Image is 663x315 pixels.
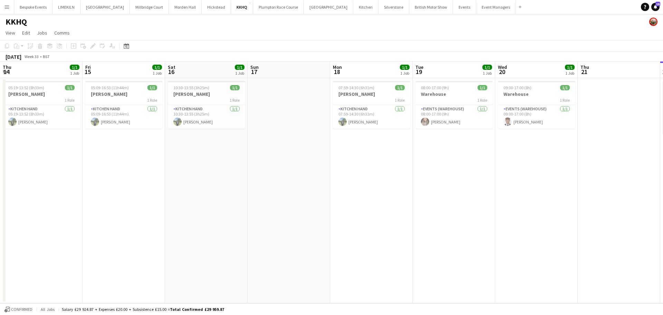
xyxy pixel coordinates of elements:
span: All jobs [39,307,56,312]
div: Salary £29 924.87 + Expenses £20.00 + Subsistence £15.00 = [62,307,224,312]
span: 1/1 [65,85,75,90]
app-job-card: 10:30-13:55 (3h25m)1/1[PERSON_NAME]1 RoleKitchen Hand1/110:30-13:55 (3h25m)[PERSON_NAME] [168,81,245,129]
span: 08:00-17:00 (9h) [421,85,449,90]
button: LIMEKILN [52,0,80,14]
button: Hickstead [202,0,231,14]
app-job-card: 08:00-17:00 (9h)1/1Warehouse1 RoleEvents (Warehouse)1/108:00-17:00 (9h)[PERSON_NAME] [415,81,493,129]
span: Tue [415,64,423,70]
span: 21 [579,68,589,76]
span: Mon [333,64,342,70]
span: 1/1 [235,65,244,70]
app-card-role: Kitchen Hand1/105:19-13:52 (8h33m)[PERSON_NAME] [3,105,80,129]
app-card-role: Events (Warehouse)1/108:00-17:00 (9h)[PERSON_NAME] [415,105,493,129]
span: 07:59-14:30 (6h31m) [338,85,374,90]
app-job-card: 05:19-13:52 (8h33m)1/1[PERSON_NAME]1 RoleKitchen Hand1/105:19-13:52 (8h33m)[PERSON_NAME] [3,81,80,129]
button: Events [453,0,476,14]
span: 10:30-13:55 (3h25m) [173,85,209,90]
div: [DATE] [6,53,21,60]
button: Bespoke Events [14,0,52,14]
span: Comms [54,30,70,36]
span: 1/1 [230,85,240,90]
div: BST [43,54,50,59]
span: 14 [2,68,11,76]
span: Sat [168,64,175,70]
span: 1/1 [395,85,405,90]
div: 1 Job [153,71,162,76]
span: 1 Role [65,98,75,103]
span: 16 [655,2,660,6]
span: Total Confirmed £29 959.87 [170,307,224,312]
span: 05:19-13:52 (8h33m) [8,85,44,90]
app-card-role: Kitchen Hand1/110:30-13:55 (3h25m)[PERSON_NAME] [168,105,245,129]
span: Confirmed [11,307,32,312]
app-card-role: Kitchen Hand1/107:59-14:30 (6h31m)[PERSON_NAME] [333,105,410,129]
button: KKHQ [231,0,253,14]
button: Confirmed [3,306,33,313]
a: Edit [19,28,33,37]
h1: KKHQ [6,17,27,27]
span: 1/1 [565,65,575,70]
span: 16 [167,68,175,76]
app-card-role: Kitchen Hand1/105:09-16:53 (11h44m)[PERSON_NAME] [85,105,163,129]
span: Edit [22,30,30,36]
span: View [6,30,15,36]
h3: [PERSON_NAME] [333,91,410,97]
span: 17 [249,68,259,76]
div: 1 Job [235,71,244,76]
span: 1 Role [147,98,157,103]
span: 1/1 [560,85,570,90]
button: Plumpton Race Course [253,0,304,14]
button: Millbridge Court [130,0,169,14]
span: 19 [414,68,423,76]
a: View [3,28,18,37]
span: 18 [332,68,342,76]
span: 1 Role [477,98,487,103]
button: Kitchen [353,0,378,14]
a: Comms [51,28,73,37]
button: Event Managers [476,0,516,14]
a: Jobs [34,28,50,37]
span: Jobs [37,30,47,36]
span: 1 Role [560,98,570,103]
h3: [PERSON_NAME] [3,91,80,97]
span: Thu [580,64,589,70]
app-card-role: Events (Warehouse)1/109:00-17:00 (8h)[PERSON_NAME] [498,105,575,129]
button: [GEOGRAPHIC_DATA] [80,0,130,14]
span: 20 [497,68,507,76]
span: Wed [498,64,507,70]
div: 1 Job [565,71,574,76]
span: 1/1 [70,65,79,70]
div: 1 Job [70,71,79,76]
h3: Warehouse [498,91,575,97]
span: 05:09-16:53 (11h44m) [91,85,129,90]
span: 1/1 [147,85,157,90]
app-job-card: 05:09-16:53 (11h44m)1/1[PERSON_NAME]1 RoleKitchen Hand1/105:09-16:53 (11h44m)[PERSON_NAME] [85,81,163,129]
span: 1/1 [152,65,162,70]
app-job-card: 09:00-17:00 (8h)1/1Warehouse1 RoleEvents (Warehouse)1/109:00-17:00 (8h)[PERSON_NAME] [498,81,575,129]
div: 1 Job [483,71,492,76]
span: Week 33 [23,54,40,59]
app-job-card: 07:59-14:30 (6h31m)1/1[PERSON_NAME]1 RoleKitchen Hand1/107:59-14:30 (6h31m)[PERSON_NAME] [333,81,410,129]
span: 1/1 [400,65,410,70]
button: Morden Hall [169,0,202,14]
button: British Motor Show [409,0,453,14]
span: 09:00-17:00 (8h) [503,85,531,90]
span: 1/1 [478,85,487,90]
span: 15 [84,68,91,76]
span: Sun [250,64,259,70]
div: 1 Job [400,71,409,76]
button: [GEOGRAPHIC_DATA] [304,0,353,14]
a: 16 [651,3,660,11]
button: Silverstone [378,0,409,14]
span: Thu [3,64,11,70]
h3: Warehouse [415,91,493,97]
span: Fri [85,64,91,70]
h3: [PERSON_NAME] [168,91,245,97]
app-user-avatar: Staffing Manager [649,18,657,26]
